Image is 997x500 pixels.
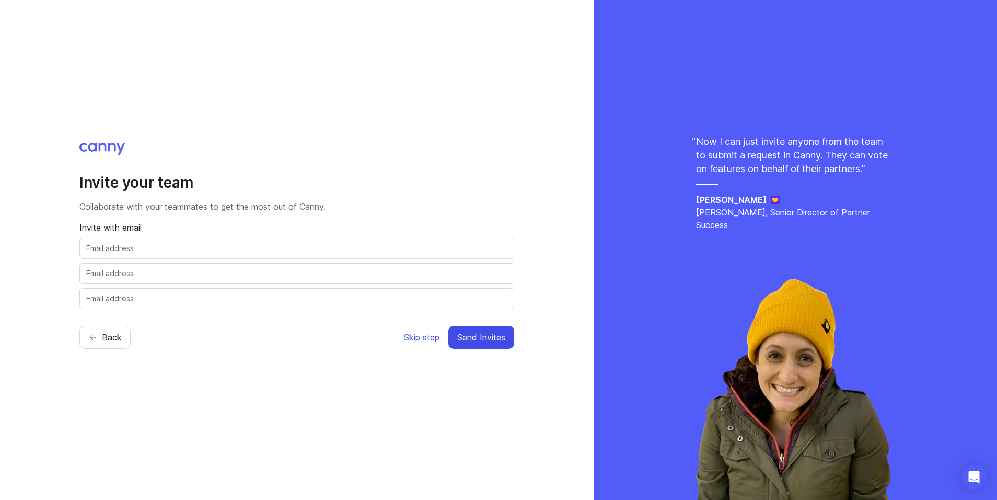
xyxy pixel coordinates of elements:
span: Back [102,331,122,344]
button: Skip step [403,326,440,349]
input: Email address [86,243,507,254]
input: Email address [86,268,507,279]
img: rachel-ec36006e32d921eccbc7237da87631ad.webp [689,270,902,500]
span: Send Invites [457,331,505,344]
input: Email address [86,293,507,304]
h2: Invite your team [79,173,514,192]
span: Skip step [404,331,439,344]
p: Now I can just invite anyone from the team to submit a request in Canny. They can vote on feature... [696,135,895,176]
p: [PERSON_NAME], Senior Director of Partner Success [696,206,895,231]
p: Collaborate with your teammates to get the most out of Canny. [79,200,514,213]
img: Jane logo [771,196,780,204]
button: Back [79,326,131,349]
p: Invite with email [79,221,514,234]
div: Open Intercom Messenger [961,464,987,490]
img: Canny logo [79,143,125,155]
h5: [PERSON_NAME] [696,194,767,206]
button: Send Invites [448,326,514,349]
